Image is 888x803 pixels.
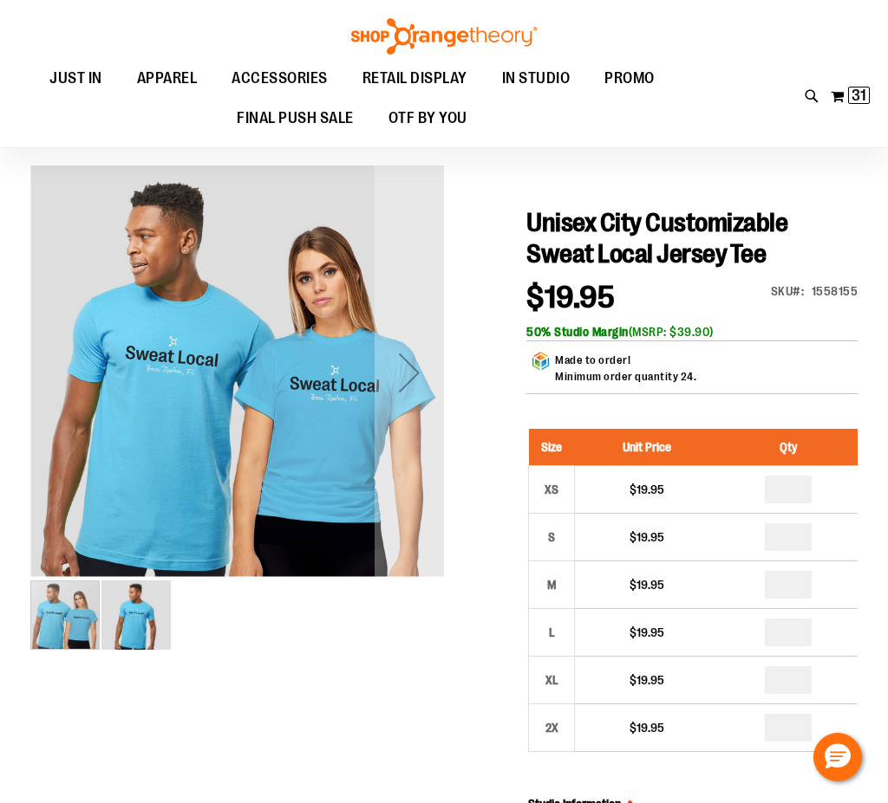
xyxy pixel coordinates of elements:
p: Minimum order quantity 24. [555,368,696,385]
span: OTF BY YOU [388,99,467,138]
span: IN STUDIO [502,59,571,98]
span: ACCESSORIES [232,59,328,98]
img: Shop Orangetheory [349,18,539,55]
a: RETAIL DISPLAY [345,59,485,99]
div: $19.95 [584,671,709,689]
a: IN STUDIO [485,59,588,99]
button: Hello, have a question? Let’s chat. [813,733,862,781]
div: image 2 of 2 [101,579,171,651]
div: $19.95 [584,576,709,593]
a: PROMO [587,59,672,99]
div: $19.95 [584,624,709,641]
span: $19.95 [526,280,615,315]
span: APPAREL [137,59,198,98]
div: 1558155 [812,282,859,300]
a: FINAL PUSH SALE [219,99,371,139]
span: FINAL PUSH SALE [237,99,354,138]
div: $19.95 [584,481,709,498]
a: OTF BY YOU [371,99,485,139]
div: Unisex City Customizable Fine Jersey Tee [30,165,444,579]
img: Unisex City Customizable Fine Jersey Tee [30,164,444,577]
strong: SKU [771,284,805,298]
a: ACCESSORIES [214,59,345,99]
div: S [539,524,565,550]
span: JUST IN [49,59,102,98]
th: Unit Price [575,429,718,466]
th: Size [529,429,575,466]
div: XL [539,667,565,693]
a: APPAREL [120,59,215,98]
div: Made to order! [555,352,696,393]
div: (MSRP: $39.90) [526,323,858,340]
th: Qty [718,429,858,466]
div: image 1 of 2 [30,579,101,651]
div: $19.95 [584,528,709,546]
span: PROMO [604,59,655,98]
div: M [539,572,565,598]
div: carousel [30,165,444,651]
span: RETAIL DISPLAY [362,59,467,98]
b: 50% Studio Margin [526,325,629,339]
span: 31 [852,87,866,104]
div: XS [539,476,565,502]
a: JUST IN [32,59,120,99]
div: $19.95 [584,719,709,736]
div: 2X [539,715,565,741]
div: Next [375,165,444,579]
img: Unisex City Customizable Fine Jersey Tee [101,580,171,650]
div: L [539,619,565,645]
span: Unisex City Customizable Sweat Local Jersey Tee [526,208,787,269]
